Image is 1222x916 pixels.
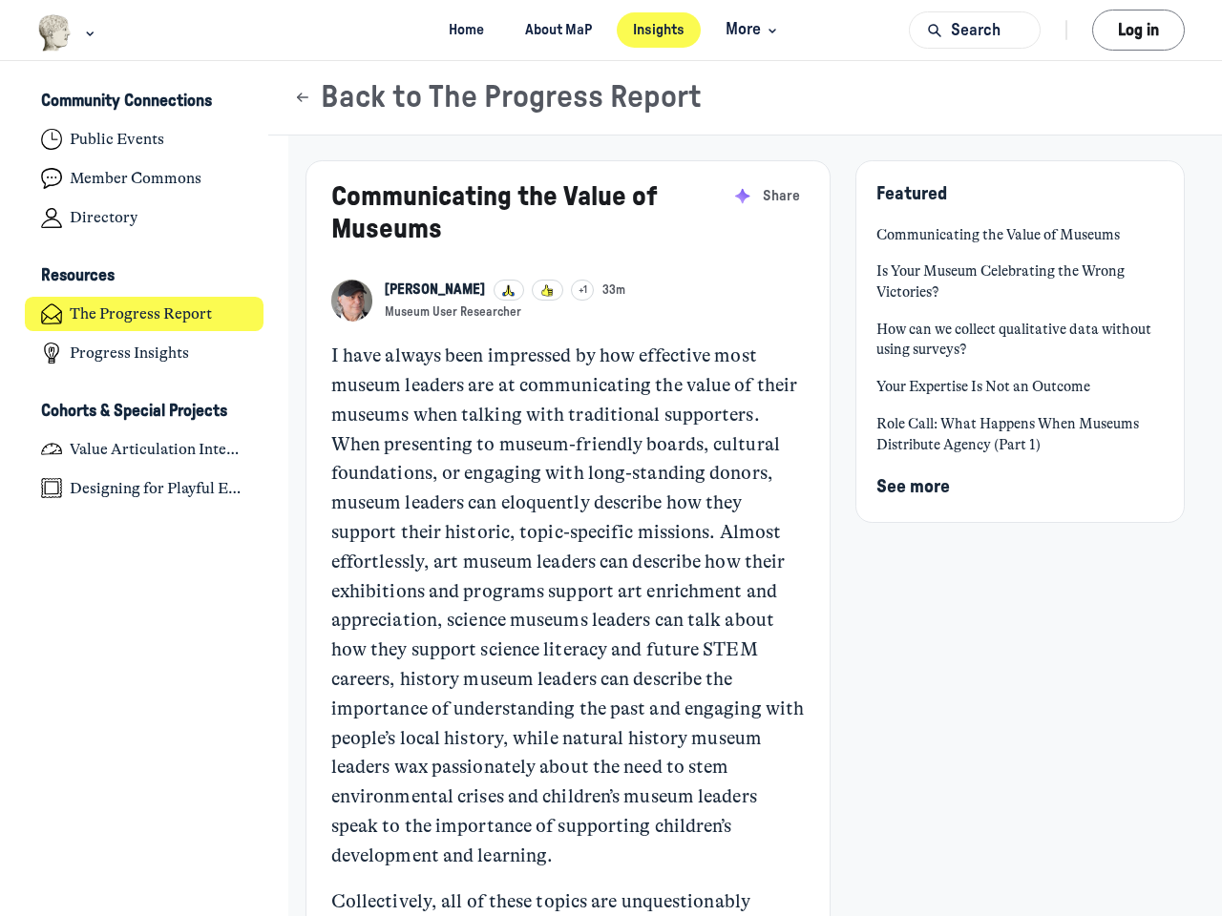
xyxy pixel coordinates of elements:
a: Role Call: What Happens When Museums Distribute Agency (Part 1) [876,414,1163,455]
a: View John H Falk profile [385,280,485,301]
span: Featured [876,185,947,203]
h4: Progress Insights [70,343,189,363]
button: Cohorts & Special ProjectsCollapse space [25,395,264,427]
a: 33m [602,282,625,299]
a: Your Expertise Is Not an Outcome [876,377,1163,398]
h4: Public Events [70,130,164,149]
p: I have always been impressed by how effective most museum leaders are at communicating the value ... [331,342,805,870]
button: More [709,12,790,48]
h3: Community Connections [41,92,212,112]
a: Communicating the Value of Museums [876,225,1163,246]
a: Insights [617,12,702,48]
a: Public Events [25,122,264,157]
a: How can we collect qualitative data without using surveys? [876,320,1163,361]
h4: Designing for Playful Engagement [70,479,247,498]
a: Directory [25,200,264,236]
button: ResourcesCollapse space [25,260,264,293]
h3: Resources [41,266,115,286]
header: Page Header [268,61,1222,135]
h4: Directory [70,208,137,227]
button: Log in [1092,10,1185,51]
button: Share [759,181,805,210]
a: Member Commons [25,161,264,197]
h3: Cohorts & Special Projects [41,402,227,422]
a: Value Articulation Intensive (Cultural Leadership Lab) [25,431,264,467]
a: Is Your Museum Celebrating the Wrong Victories? [876,261,1163,302]
h4: Member Commons [70,169,201,188]
button: Back to The Progress Report [293,79,702,116]
a: View John H Falk profile [331,280,372,321]
a: About MaP [508,12,608,48]
button: Community ConnectionsCollapse space [25,86,264,118]
h4: The Progress Report [70,304,212,323]
a: Progress Insights [25,336,264,371]
h4: Value Articulation Intensive (Cultural Leadership Lab) [70,440,247,459]
a: The Progress Report [25,297,264,332]
button: Search [909,11,1041,49]
a: Home [432,12,500,48]
span: +1 [579,283,587,299]
span: See more [876,478,950,496]
button: See more [876,472,950,502]
button: Museum User Researcher [385,304,521,321]
button: Summarize [728,181,757,210]
button: Museums as Progress logo [37,12,99,53]
a: Communicating the Value of Museums [331,183,658,242]
button: View John H Falk profile+133mMuseum User Researcher [385,280,625,321]
span: Share [763,186,800,207]
img: Museums as Progress logo [37,14,73,52]
a: Designing for Playful Engagement [25,470,264,506]
span: More [726,17,782,43]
